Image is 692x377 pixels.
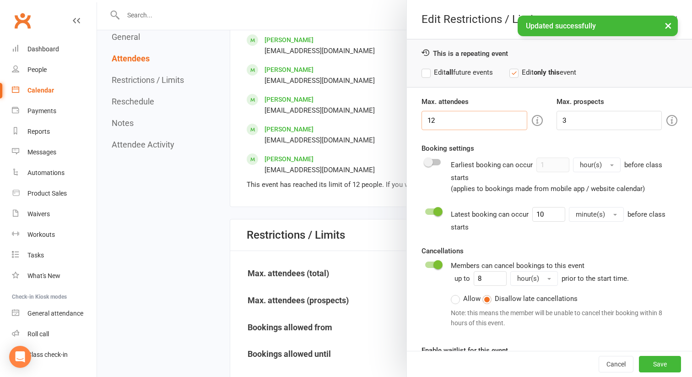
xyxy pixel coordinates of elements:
a: Tasks [12,245,97,266]
a: What's New [12,266,97,286]
label: Booking settings [422,143,474,154]
label: Allow [451,293,481,304]
div: Open Intercom Messenger [9,346,31,368]
div: Roll call [27,330,49,338]
label: Disallow late cancellations [482,293,578,304]
span: before class starts (applies to bookings made from mobile app / website calendar) [451,161,662,193]
div: Dashboard [27,45,59,53]
a: Automations [12,163,97,183]
label: Max. prospects [557,96,604,107]
button: hour(s) [573,158,621,172]
a: Calendar [12,80,97,101]
div: Reports [27,128,50,135]
div: Latest booking can occur [451,207,677,233]
div: Workouts [27,231,55,238]
a: General attendance kiosk mode [12,303,97,324]
label: Max. attendees [422,96,469,107]
a: Dashboard [12,39,97,60]
a: Product Sales [12,183,97,204]
label: Cancellations [422,246,464,257]
div: Waivers [27,210,50,218]
div: up to [454,271,558,286]
button: minute(s) [569,207,624,222]
div: This is a repeating event [422,49,677,58]
a: Reports [12,121,97,142]
div: Automations [27,169,65,176]
button: Cancel [599,356,633,372]
label: Edit event [509,67,576,78]
div: Calendar [27,87,54,94]
span: minute(s) [576,210,605,219]
strong: only this [534,68,560,76]
a: Workouts [12,224,97,245]
a: Messages [12,142,97,163]
span: hour(s) [580,161,602,169]
a: People [12,60,97,80]
div: Product Sales [27,190,67,197]
div: Payments [27,107,56,115]
a: Roll call [12,324,97,344]
div: Members can cancel bookings to this event [451,260,677,332]
div: People [27,66,47,73]
div: Tasks [27,251,44,259]
a: Class kiosk mode [12,344,97,365]
label: Edit future events [422,67,493,78]
div: Class check-in [27,351,68,358]
button: × [660,16,676,35]
div: Edit Restrictions / Limits [407,13,692,26]
div: What's New [27,272,60,279]
button: hour(s) [510,271,558,286]
a: Waivers [12,204,97,224]
div: Updated successfully [518,16,678,36]
div: Messages [27,148,56,156]
label: Enable waitlist for this event [422,345,508,356]
div: Note: this means the member will be unable to cancel their booking within 8 hours of this event. [451,308,677,328]
div: General attendance [27,310,83,317]
button: Save [639,356,681,372]
span: prior to the start time. [562,274,629,283]
a: Payments [12,101,97,121]
span: hour(s) [517,274,539,283]
div: Earliest booking can occur [451,158,677,194]
a: Clubworx [11,9,34,32]
strong: all [446,68,453,76]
